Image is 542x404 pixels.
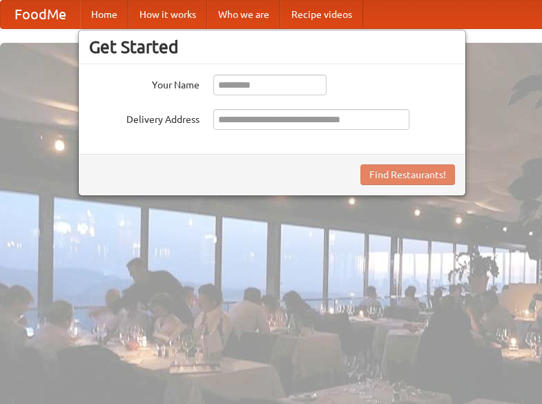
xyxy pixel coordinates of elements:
[80,1,128,28] a: Home
[89,37,455,57] h3: Get Started
[128,1,207,28] a: How it works
[1,1,80,28] a: FoodMe
[360,164,455,185] button: Find Restaurants!
[207,1,280,28] a: Who we are
[89,109,200,126] label: Delivery Address
[89,75,200,92] label: Your Name
[280,1,363,28] a: Recipe videos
